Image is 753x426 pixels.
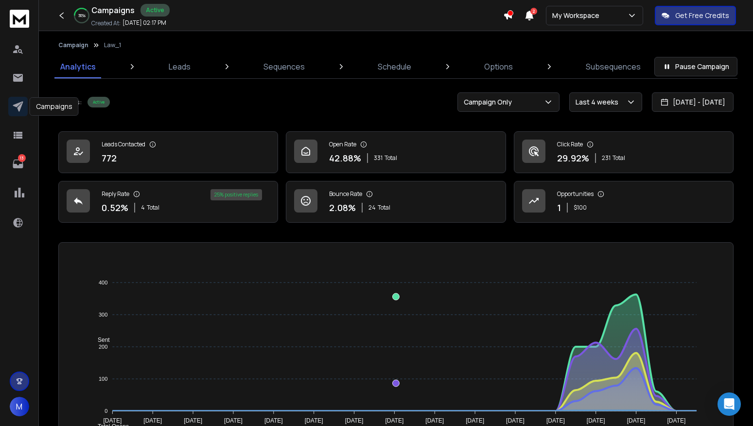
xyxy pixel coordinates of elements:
[329,151,361,165] p: 42.88 %
[374,154,383,162] span: 331
[478,55,519,78] a: Options
[99,312,107,318] tspan: 300
[718,392,741,416] div: Open Intercom Messenger
[378,204,390,212] span: Total
[329,201,356,214] p: 2.08 %
[99,376,107,382] tspan: 100
[613,154,625,162] span: Total
[530,8,537,15] span: 2
[514,181,734,223] a: Opportunities1$100
[627,417,646,424] tspan: [DATE]
[99,344,107,350] tspan: 200
[91,4,135,16] h1: Campaigns
[667,417,686,424] tspan: [DATE]
[484,61,513,72] p: Options
[286,131,506,173] a: Open Rate42.88%331Total
[30,97,79,116] div: Campaigns
[557,190,594,198] p: Opportunities
[210,189,262,200] div: 25 % positive replies
[58,131,278,173] a: Leads Contacted772
[557,141,583,148] p: Click Rate
[143,417,162,424] tspan: [DATE]
[329,190,362,198] p: Bounce Rate
[305,417,323,424] tspan: [DATE]
[378,61,411,72] p: Schedule
[99,280,107,285] tspan: 400
[102,141,145,148] p: Leads Contacted
[104,417,122,424] tspan: [DATE]
[345,417,364,424] tspan: [DATE]
[90,337,110,343] span: Sent
[54,55,102,78] a: Analytics
[654,57,737,76] button: Pause Campaign
[169,61,191,72] p: Leads
[78,13,86,18] p: 36 %
[385,154,397,162] span: Total
[586,61,641,72] p: Subsequences
[264,417,283,424] tspan: [DATE]
[574,204,587,212] p: $ 100
[10,10,29,28] img: logo
[18,154,26,162] p: 13
[557,201,561,214] p: 1
[425,417,444,424] tspan: [DATE]
[163,55,196,78] a: Leads
[675,11,729,20] p: Get Free Credits
[123,19,166,27] p: [DATE] 02:17 PM
[602,154,611,162] span: 231
[224,417,243,424] tspan: [DATE]
[10,397,29,416] button: M
[258,55,311,78] a: Sequences
[466,417,484,424] tspan: [DATE]
[576,97,622,107] p: Last 4 weeks
[372,55,417,78] a: Schedule
[329,141,356,148] p: Open Rate
[60,61,96,72] p: Analytics
[506,417,525,424] tspan: [DATE]
[58,181,278,223] a: Reply Rate0.52%4Total25% positive replies
[652,92,734,112] button: [DATE] - [DATE]
[552,11,603,20] p: My Workspace
[184,417,202,424] tspan: [DATE]
[105,408,107,414] tspan: 0
[514,131,734,173] a: Click Rate29.92%231Total
[91,19,121,27] p: Created At:
[286,181,506,223] a: Bounce Rate2.08%24Total
[580,55,647,78] a: Subsequences
[104,41,121,49] p: Law_1
[58,41,88,49] button: Campaign
[8,154,28,174] a: 13
[102,201,128,214] p: 0.52 %
[655,6,736,25] button: Get Free Credits
[140,4,170,17] div: Active
[263,61,305,72] p: Sequences
[147,204,159,212] span: Total
[557,151,589,165] p: 29.92 %
[587,417,605,424] tspan: [DATE]
[368,204,376,212] span: 24
[141,204,145,212] span: 4
[546,417,565,424] tspan: [DATE]
[385,417,404,424] tspan: [DATE]
[102,151,117,165] p: 772
[102,190,129,198] p: Reply Rate
[464,97,516,107] p: Campaign Only
[88,97,110,107] div: Active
